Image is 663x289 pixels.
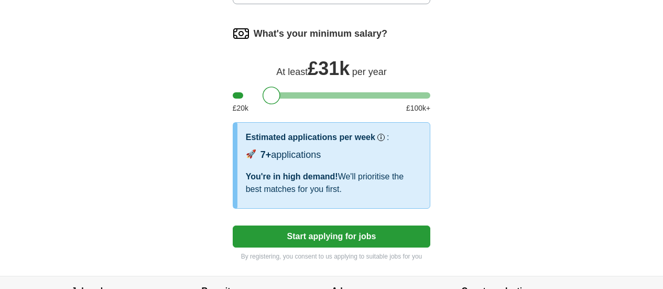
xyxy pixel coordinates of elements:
span: 🚀 [246,148,256,160]
span: £ 20 k [233,103,248,114]
span: You're in high demand! [246,172,338,181]
button: Start applying for jobs [233,226,431,248]
img: salary.png [233,25,249,42]
span: £ 31k [308,58,350,79]
h3: : [387,131,389,144]
span: At least [276,67,308,77]
h3: Estimated applications per week [246,131,375,144]
div: We'll prioritise the best matches for you first. [246,170,422,196]
p: By registering, you consent to us applying to suitable jobs for you [233,252,431,261]
label: What's your minimum salary? [254,27,387,41]
span: 7+ [260,149,271,160]
div: applications [260,148,321,162]
span: per year [352,67,387,77]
